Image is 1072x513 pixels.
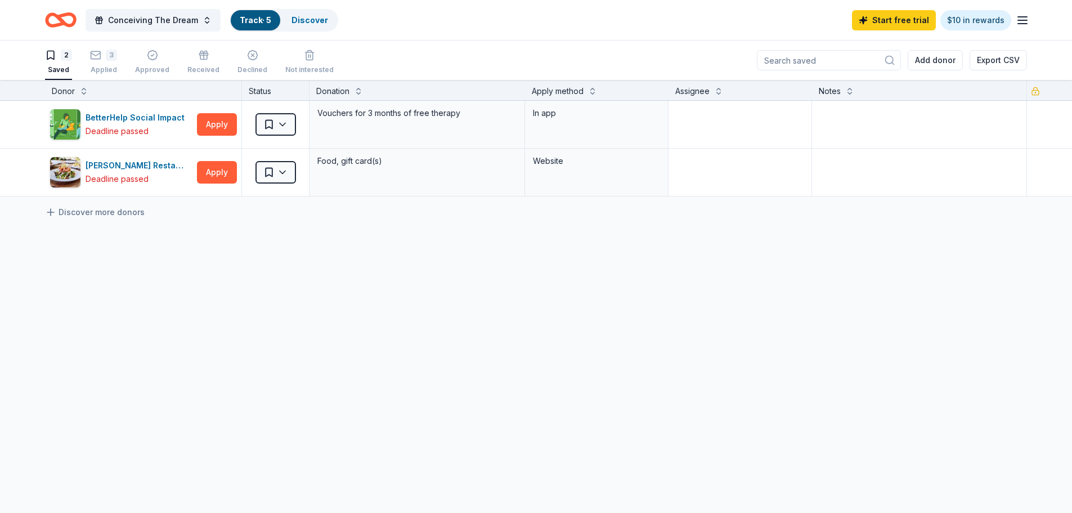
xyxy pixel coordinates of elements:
[86,124,149,138] div: Deadline passed
[237,65,267,74] div: Declined
[819,84,841,98] div: Notes
[86,111,189,124] div: BetterHelp Social Impact
[316,84,349,98] div: Donation
[61,50,72,61] div: 2
[757,50,901,70] input: Search saved
[50,157,192,188] button: Image for Cameron Mitchell Restaurants[PERSON_NAME] RestaurantsDeadline passed
[45,206,145,219] a: Discover more donors
[852,10,936,30] a: Start free trial
[230,9,338,32] button: Track· 5Discover
[285,65,334,74] div: Not interested
[291,15,328,25] a: Discover
[940,10,1011,30] a: $10 in rewards
[316,153,518,169] div: Food, gift card(s)
[86,172,149,186] div: Deadline passed
[970,50,1027,70] button: Export CSV
[197,113,237,136] button: Apply
[45,7,77,33] a: Home
[533,154,660,168] div: Website
[90,45,117,80] button: 3Applied
[90,65,117,74] div: Applied
[50,109,80,140] img: Image for BetterHelp Social Impact
[135,45,169,80] button: Approved
[316,105,518,121] div: Vouchers for 3 months of free therapy
[45,45,72,80] button: 2Saved
[50,157,80,188] img: Image for Cameron Mitchell Restaurants
[240,15,271,25] a: Track· 5
[675,84,710,98] div: Assignee
[108,14,198,27] span: Conceiving The Dream
[908,50,963,70] button: Add donor
[50,109,192,140] button: Image for BetterHelp Social ImpactBetterHelp Social ImpactDeadline passed
[135,65,169,74] div: Approved
[187,65,219,74] div: Received
[197,161,237,184] button: Apply
[237,45,267,80] button: Declined
[187,45,219,80] button: Received
[285,45,334,80] button: Not interested
[242,80,310,100] div: Status
[45,65,72,74] div: Saved
[532,84,584,98] div: Apply method
[106,50,117,61] div: 3
[86,159,192,172] div: [PERSON_NAME] Restaurants
[86,9,221,32] button: Conceiving The Dream
[533,106,660,120] div: In app
[52,84,75,98] div: Donor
